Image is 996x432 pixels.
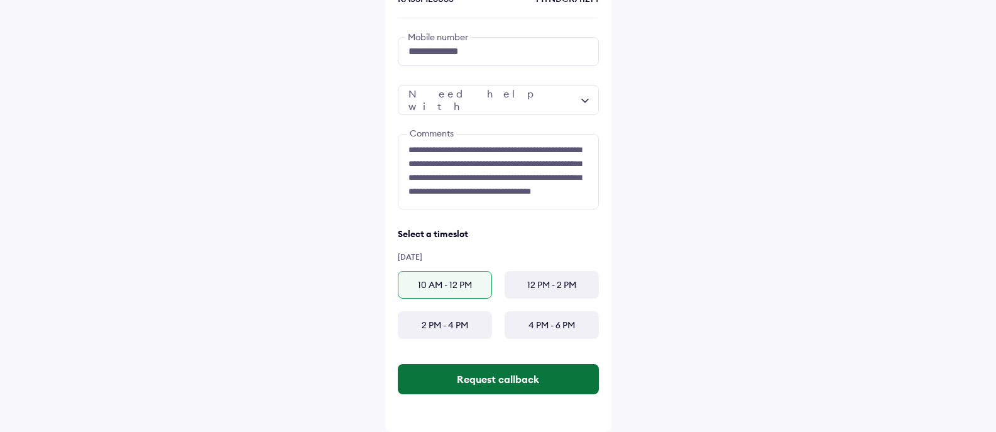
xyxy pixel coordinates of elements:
[398,271,492,299] div: 10 AM - 12 PM
[505,271,599,299] div: 12 PM - 2 PM
[398,364,599,394] button: Request callback
[505,311,599,339] div: 4 PM - 6 PM
[398,252,599,262] div: [DATE]
[398,228,599,240] div: Select a timeslot
[398,311,492,339] div: 2 PM - 4 PM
